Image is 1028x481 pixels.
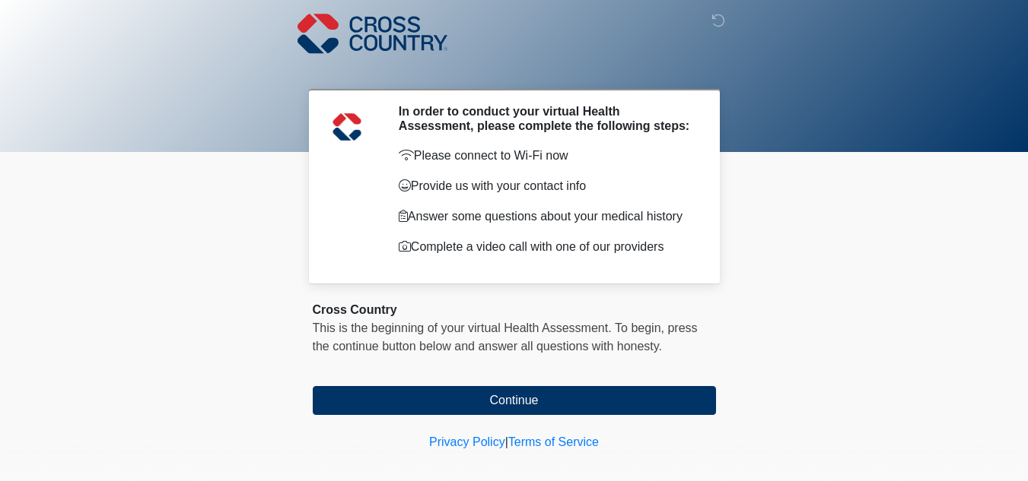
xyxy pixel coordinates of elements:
[615,321,667,334] span: To begin,
[505,435,508,448] a: |
[301,55,727,83] h1: ‎ ‎ ‎
[313,386,716,415] button: Continue
[313,301,716,319] div: Cross Country
[399,104,693,133] h2: In order to conduct your virtual Health Assessment, please complete the following steps:
[508,435,599,448] a: Terms of Service
[313,321,612,334] span: This is the beginning of your virtual Health Assessment.
[313,321,698,353] span: press the continue button below and answer all questions with honesty.
[324,104,370,150] img: Agent Avatar
[399,238,693,256] p: Complete a video call with one of our providers
[399,207,693,226] p: Answer some questions about your medical history
[399,147,693,165] p: Please connect to Wi-Fi now
[399,177,693,195] p: Provide us with your contact info
[298,11,448,55] img: Cross Country Logo
[429,435,505,448] a: Privacy Policy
